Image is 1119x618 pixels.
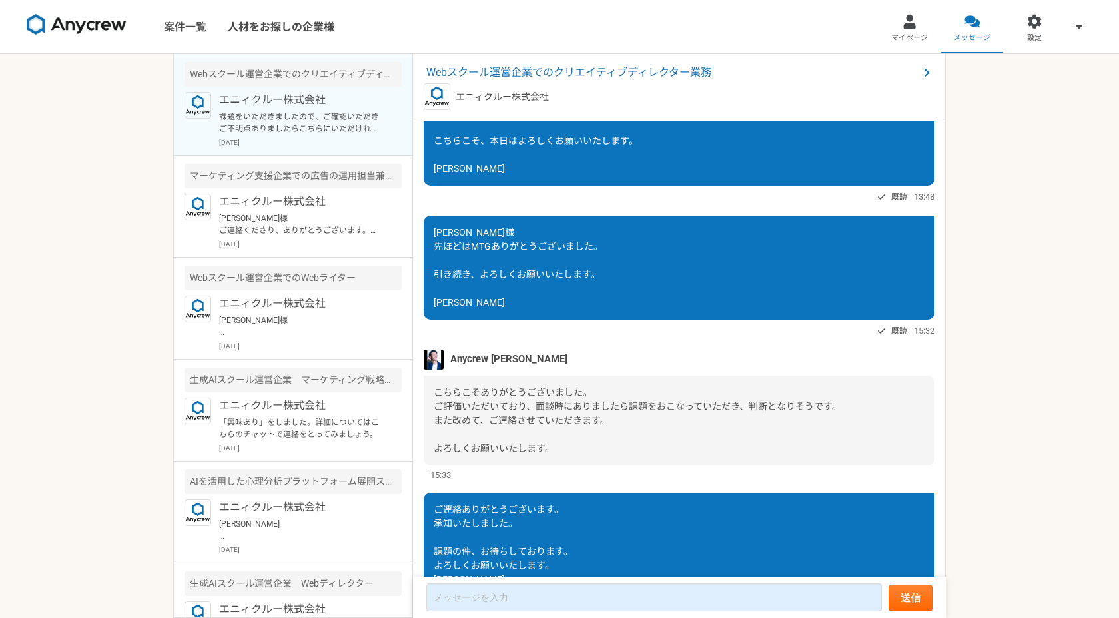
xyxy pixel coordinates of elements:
[219,416,384,440] p: 「興味あり」をしました。詳細についてはこちらのチャットで連絡をとってみましょう。
[424,350,444,370] img: S__5267474.jpg
[185,571,402,596] div: 生成AIスクール運営企業 Webディレクター
[891,323,907,339] span: 既読
[219,212,384,236] p: [PERSON_NAME]様 ご連絡くださり、ありがとうございます。 こちらこそ、今後ともどうぞよろしくお願いいたします。 [PERSON_NAME]
[219,111,384,135] p: 課題をいただきましたので、ご確認いただきご不明点ありましたらこちらにいただければと思います。 [URL][DOMAIN_NAME]
[185,368,402,392] div: 生成AIスクール運営企業 マーケティング戦略ディレクター
[219,518,384,542] p: [PERSON_NAME] ご連絡ありがとうございます！ 承知いたしました。 引き続き、よろしくお願いいたします！ [PERSON_NAME]
[185,469,402,494] div: AIを活用した心理分析プラットフォーム展開スタートアップ マーケティング企画運用
[185,398,211,424] img: logo_text_blue_01.png
[891,33,928,43] span: マイページ
[426,65,919,81] span: Webスクール運営企業でのクリエイティブディレクター業務
[450,352,567,366] span: Anycrew [PERSON_NAME]
[954,33,990,43] span: メッセージ
[219,601,384,617] p: エニィクルー株式会社
[219,194,384,210] p: エニィクルー株式会社
[27,14,127,35] img: 8DqYSo04kwAAAAASUVORK5CYII=
[185,499,211,526] img: logo_text_blue_01.png
[185,296,211,322] img: logo_text_blue_01.png
[219,137,402,147] p: [DATE]
[891,189,907,205] span: 既読
[219,443,402,453] p: [DATE]
[1027,33,1042,43] span: 設定
[914,190,934,203] span: 13:48
[219,296,384,312] p: エニィクルー株式会社
[456,90,549,104] p: エニィクルー株式会社
[185,266,402,290] div: Webスクール運営企業でのWebライター
[219,92,384,108] p: エニィクルー株式会社
[434,387,841,454] span: こちらこそありがとうございました。 ご評価いただいており、面談時にありましたら課題をおこなっていただき、判断となりそうです。 また改めて、ご連絡させていただきます。 よろしくお願いいたします。
[185,164,402,188] div: マーケティング支援企業での広告の運用担当兼フロント営業
[434,504,573,585] span: ご連絡ありがとうございます。 承知いたしました。 課題の件、お待ちしております。 よろしくお願いいたします。 [PERSON_NAME]
[434,65,638,174] span: [PERSON_NAME]様 ご連絡ありがとうございます。 [PERSON_NAME]です。 こちらこそ、本日はよろしくお願いいたします。 [PERSON_NAME]
[889,585,932,611] button: 送信
[424,83,450,110] img: logo_text_blue_01.png
[219,545,402,555] p: [DATE]
[219,239,402,249] p: [DATE]
[185,62,402,87] div: Webスクール運営企業でのクリエイティブディレクター業務
[185,194,211,220] img: logo_text_blue_01.png
[219,499,384,515] p: エニィクルー株式会社
[219,314,384,338] p: [PERSON_NAME]様 ご連絡ありがとうございます。 [PERSON_NAME]です。 承知いたしました！ 何卒よろしくお願いいたします！ [PERSON_NAME]
[185,92,211,119] img: logo_text_blue_01.png
[219,398,384,414] p: エニィクルー株式会社
[434,227,603,308] span: [PERSON_NAME]様 先ほどはMTGありがとうございました。 引き続き、よろしくお願いいたします。 [PERSON_NAME]
[430,469,451,481] span: 15:33
[914,324,934,337] span: 15:32
[219,341,402,351] p: [DATE]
